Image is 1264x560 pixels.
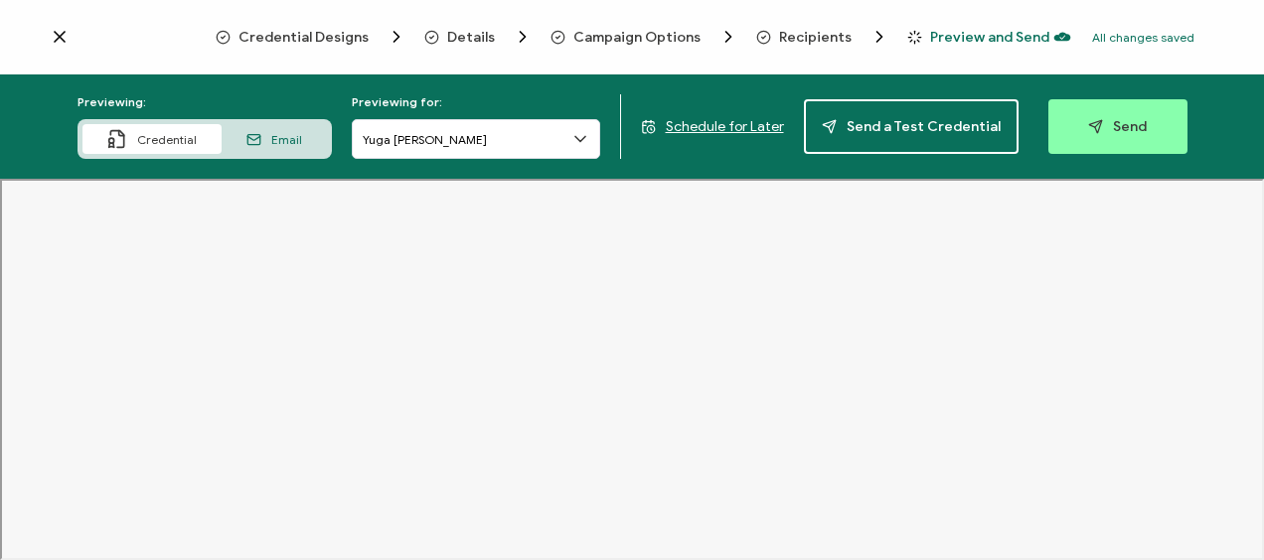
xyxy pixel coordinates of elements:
[352,119,600,159] input: Search recipient
[238,30,369,45] span: Credential Designs
[78,94,146,109] span: Previewing:
[137,132,197,147] span: Credential
[573,30,701,45] span: Campaign Options
[666,118,784,135] span: Schedule for Later
[1048,99,1187,154] button: Send
[216,27,1049,47] div: Breadcrumb
[822,119,1001,134] span: Send a Test Credential
[1088,119,1147,134] span: Send
[551,27,738,47] span: Campaign Options
[779,30,852,45] span: Recipients
[271,132,302,147] span: Email
[216,27,406,47] span: Credential Designs
[756,27,889,47] span: Recipients
[930,30,1049,45] span: Preview and Send
[804,99,1019,154] button: Send a Test Credential
[1092,30,1194,45] p: All changes saved
[447,30,495,45] span: Details
[1165,465,1264,560] iframe: Chat Widget
[424,27,533,47] span: Details
[907,30,1049,45] span: Preview and Send
[352,94,442,109] span: Previewing for:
